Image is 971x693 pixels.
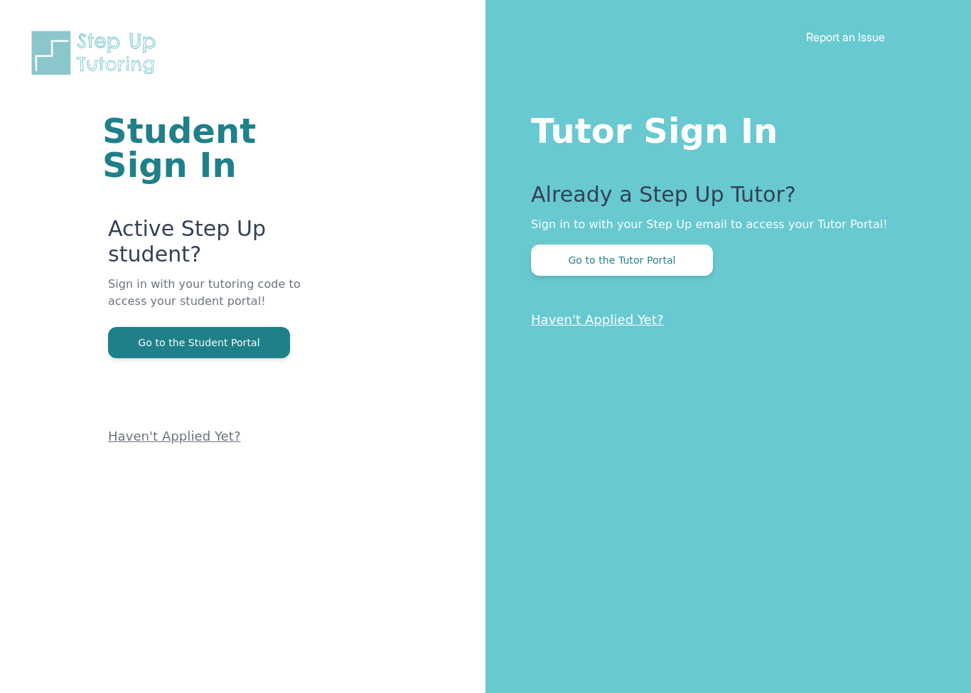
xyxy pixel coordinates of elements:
a: Go to the Student Portal [108,335,290,349]
a: Haven't Applied Yet? [108,429,241,444]
h1: Student Sign In [102,114,315,182]
button: Go to the Tutor Portal [531,245,713,276]
p: Sign in to with your Step Up email to access your Tutor Portal! [531,216,914,233]
p: Active Step Up student? [108,216,315,276]
img: Step Up Tutoring horizontal logo [28,28,165,77]
button: Go to the Student Portal [108,327,290,358]
a: Haven't Applied Yet? [531,312,664,327]
a: Go to the Tutor Portal [531,253,713,267]
a: Report an Issue [806,30,885,44]
p: Sign in with your tutoring code to access your student portal! [108,276,315,327]
h1: Tutor Sign In [531,108,914,148]
p: Already a Step Up Tutor? [531,182,914,216]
